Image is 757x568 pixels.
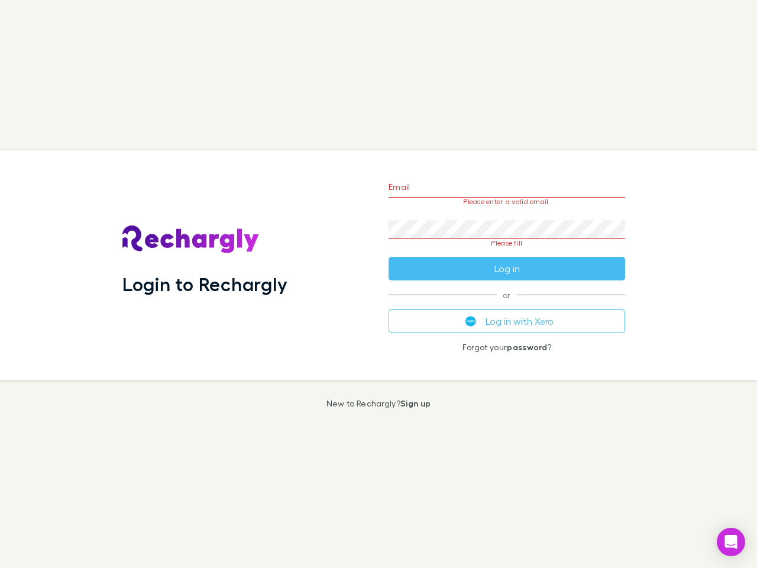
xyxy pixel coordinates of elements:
a: password [507,342,547,352]
img: Xero's logo [465,316,476,327]
span: or [389,295,625,295]
p: Forgot your ? [389,343,625,352]
h1: Login to Rechargly [122,273,287,295]
p: Please fill [389,239,625,247]
div: Open Intercom Messenger [717,528,745,556]
button: Log in [389,257,625,280]
p: New to Rechargly? [326,399,431,408]
img: Rechargly's Logo [122,225,260,254]
a: Sign up [400,398,431,408]
button: Log in with Xero [389,309,625,333]
p: Please enter a valid email. [389,198,625,206]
